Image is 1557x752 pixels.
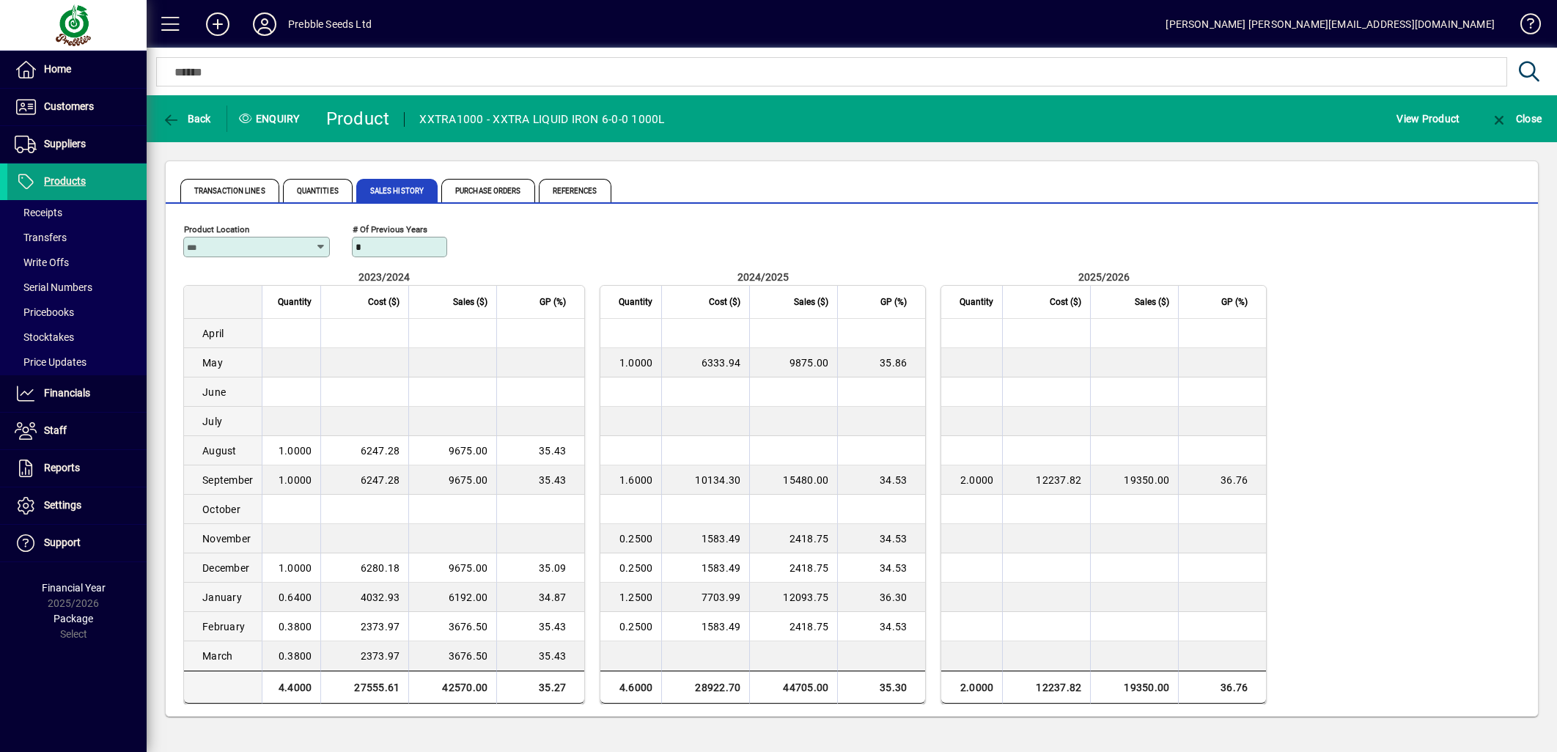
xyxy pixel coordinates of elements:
[1221,294,1248,310] span: GP (%)
[880,474,907,486] span: 34.53
[539,562,566,574] span: 35.09
[960,294,993,310] span: Quantity
[441,179,535,202] span: Purchase Orders
[449,650,488,662] span: 3676.50
[1509,3,1539,51] a: Knowledge Base
[1135,294,1169,310] span: Sales ($)
[15,306,74,318] span: Pricebooks
[44,499,81,511] span: Settings
[279,474,312,486] span: 1.0000
[7,200,147,225] a: Receipts
[737,271,789,283] span: 2024/2025
[7,450,147,487] a: Reports
[702,591,741,603] span: 7703.99
[358,271,410,283] span: 2023/2024
[361,474,400,486] span: 6247.28
[15,356,86,368] span: Price Updates
[539,650,566,662] span: 35.43
[789,533,829,545] span: 2418.75
[880,357,907,369] span: 35.86
[794,294,828,310] span: Sales ($)
[1221,474,1248,486] span: 36.76
[540,294,566,310] span: GP (%)
[278,294,312,310] span: Quantity
[880,562,907,574] span: 34.53
[941,671,1002,704] td: 2.0000
[7,413,147,449] a: Staff
[279,591,312,603] span: 0.6400
[194,11,241,37] button: Add
[7,275,147,300] a: Serial Numbers
[326,107,390,130] div: Product
[1396,107,1460,130] span: View Product
[184,319,262,348] td: April
[184,641,262,671] td: March
[262,671,320,704] td: 4.4000
[661,671,749,704] td: 28922.70
[241,11,288,37] button: Profile
[1002,671,1090,704] td: 12237.82
[368,294,400,310] span: Cost ($)
[837,671,925,704] td: 35.30
[184,495,262,524] td: October
[702,357,741,369] span: 6333.94
[619,621,653,633] span: 0.2500
[539,474,566,486] span: 35.43
[184,348,262,377] td: May
[7,225,147,250] a: Transfers
[15,232,67,243] span: Transfers
[539,591,566,603] span: 34.87
[619,533,653,545] span: 0.2500
[1178,671,1266,704] td: 36.76
[288,12,372,36] div: Prebble Seeds Ltd
[619,474,653,486] span: 1.6000
[419,108,664,131] div: XXTRA1000 - XXTRA LIQUID IRON 6-0-0 1000L
[44,175,86,187] span: Products
[15,331,74,343] span: Stocktakes
[279,562,312,574] span: 1.0000
[361,562,400,574] span: 6280.18
[1166,12,1495,36] div: [PERSON_NAME] [PERSON_NAME][EMAIL_ADDRESS][DOMAIN_NAME]
[789,621,829,633] span: 2418.75
[702,562,741,574] span: 1583.49
[158,106,215,132] button: Back
[449,591,488,603] span: 6192.00
[1487,106,1545,132] button: Close
[180,179,279,202] span: Transaction Lines
[184,612,262,641] td: February
[54,613,93,624] span: Package
[449,562,488,574] span: 9675.00
[227,107,315,130] div: Enquiry
[880,621,907,633] span: 34.53
[7,300,147,325] a: Pricebooks
[1124,474,1169,486] span: 19350.00
[449,474,488,486] span: 9675.00
[7,51,147,88] a: Home
[44,138,86,150] span: Suppliers
[619,591,653,603] span: 1.2500
[279,621,312,633] span: 0.3800
[408,671,496,704] td: 42570.00
[619,357,653,369] span: 1.0000
[539,445,566,457] span: 35.43
[283,179,353,202] span: Quantities
[353,224,427,235] mat-label: # of previous years
[449,621,488,633] span: 3676.50
[184,436,262,465] td: August
[320,671,408,704] td: 27555.61
[1090,671,1178,704] td: 19350.00
[42,582,106,594] span: Financial Year
[1050,294,1081,310] span: Cost ($)
[184,407,262,436] td: July
[184,224,249,235] mat-label: Product Location
[539,179,611,202] span: References
[702,621,741,633] span: 1583.49
[184,524,262,553] td: November
[1393,106,1463,132] button: View Product
[356,179,438,202] span: Sales History
[7,250,147,275] a: Write Offs
[1078,271,1130,283] span: 2025/2026
[361,591,400,603] span: 4032.93
[279,445,312,457] span: 1.0000
[361,621,400,633] span: 2373.97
